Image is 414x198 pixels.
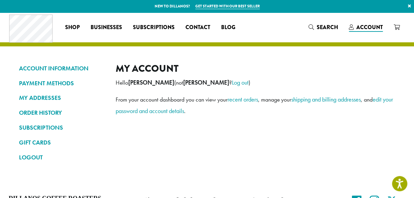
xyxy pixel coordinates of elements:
[19,92,105,104] a: MY ADDRESSES
[291,95,361,103] a: shipping and billing addresses
[19,107,105,118] a: ORDER HISTORY
[19,152,105,163] a: LOGOUT
[65,23,80,32] span: Shop
[116,77,395,88] p: Hello (not ? )
[116,94,395,117] p: From your account dashboard you can view your , manage your , and .
[91,23,122,32] span: Businesses
[303,22,343,33] a: Search
[19,63,105,169] nav: Account pages
[228,95,258,103] a: recent orders
[183,79,229,86] strong: [PERSON_NAME]
[356,23,383,31] span: Account
[19,137,105,148] a: GIFT CARDS
[133,23,175,32] span: Subscriptions
[19,78,105,89] a: PAYMENT METHODS
[60,22,85,33] a: Shop
[19,63,105,74] a: ACCOUNT INFORMATION
[195,3,260,9] a: Get started with our best seller
[128,79,174,86] strong: [PERSON_NAME]
[116,95,393,115] a: edit your password and account details
[232,79,249,86] a: Log out
[19,122,105,133] a: SUBSCRIPTIONS
[317,23,338,31] span: Search
[185,23,210,32] span: Contact
[116,63,395,74] h2: My account
[221,23,235,32] span: Blog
